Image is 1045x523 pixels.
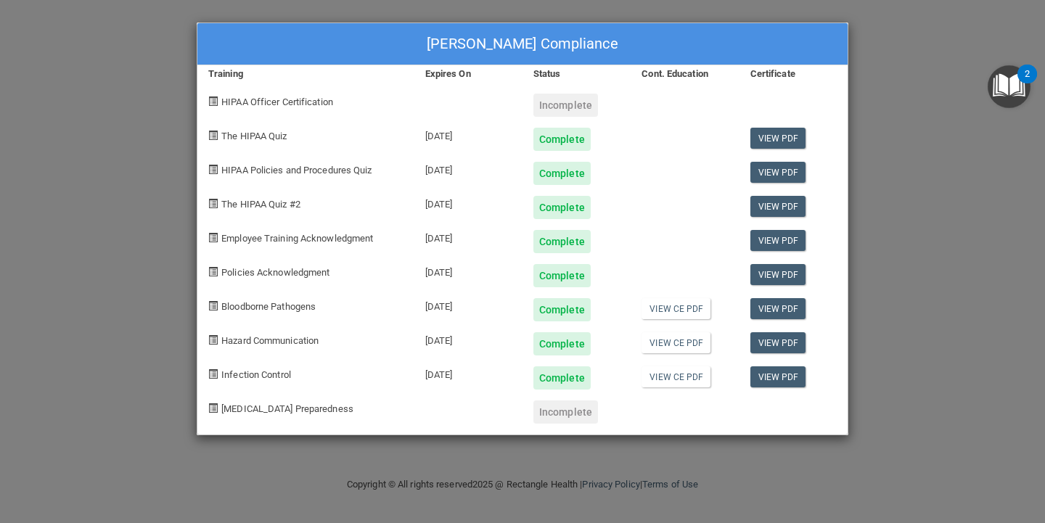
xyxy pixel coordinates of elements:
[414,253,522,287] div: [DATE]
[642,366,710,387] a: View CE PDF
[221,199,300,210] span: The HIPAA Quiz #2
[739,65,848,83] div: Certificate
[642,298,710,319] a: View CE PDF
[631,65,739,83] div: Cont. Education
[197,65,414,83] div: Training
[642,332,710,353] a: View CE PDF
[414,287,522,321] div: [DATE]
[533,298,591,321] div: Complete
[522,65,631,83] div: Status
[414,117,522,151] div: [DATE]
[750,298,806,319] a: View PDF
[1025,74,1030,93] div: 2
[750,366,806,387] a: View PDF
[414,219,522,253] div: [DATE]
[533,400,598,424] div: Incomplete
[533,128,591,151] div: Complete
[750,332,806,353] a: View PDF
[533,162,591,185] div: Complete
[533,230,591,253] div: Complete
[221,335,319,346] span: Hazard Communication
[221,131,287,141] span: The HIPAA Quiz
[221,233,373,244] span: Employee Training Acknowledgment
[221,165,372,176] span: HIPAA Policies and Procedures Quiz
[414,355,522,390] div: [DATE]
[221,403,353,414] span: [MEDICAL_DATA] Preparedness
[988,65,1030,108] button: Open Resource Center, 2 new notifications
[750,196,806,217] a: View PDF
[750,128,806,149] a: View PDF
[414,151,522,185] div: [DATE]
[533,94,598,117] div: Incomplete
[750,162,806,183] a: View PDF
[533,264,591,287] div: Complete
[533,332,591,355] div: Complete
[750,264,806,285] a: View PDF
[414,321,522,355] div: [DATE]
[750,230,806,251] a: View PDF
[414,65,522,83] div: Expires On
[221,369,291,380] span: Infection Control
[221,96,333,107] span: HIPAA Officer Certification
[414,185,522,219] div: [DATE]
[197,23,848,65] div: [PERSON_NAME] Compliance
[533,366,591,390] div: Complete
[221,267,329,278] span: Policies Acknowledgment
[221,301,316,312] span: Bloodborne Pathogens
[533,196,591,219] div: Complete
